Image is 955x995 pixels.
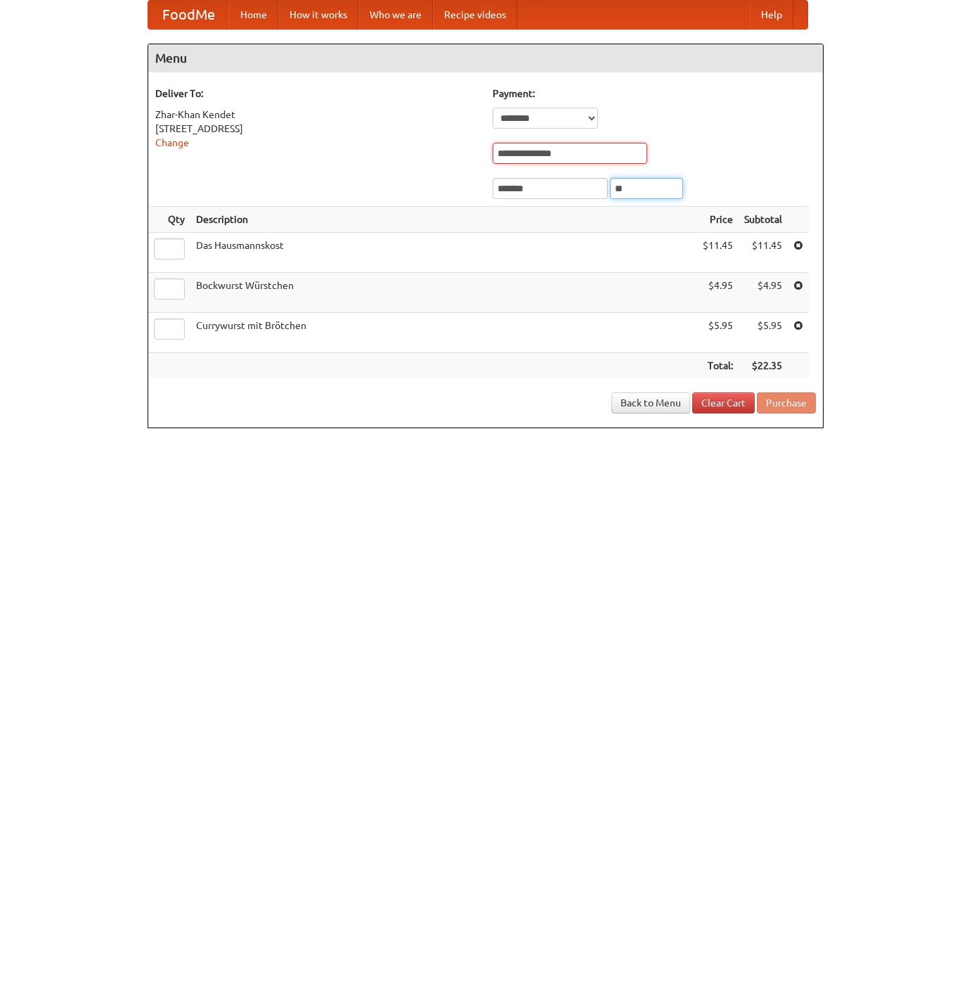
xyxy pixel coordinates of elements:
th: Price [697,207,739,233]
th: Total: [697,353,739,379]
td: $4.95 [739,273,788,313]
td: Bockwurst Würstchen [190,273,697,313]
a: Who we are [358,1,433,29]
a: FoodMe [148,1,229,29]
td: Das Hausmannskost [190,233,697,273]
div: Zhar-Khan Kendet [155,108,479,122]
td: $11.45 [697,233,739,273]
a: Home [229,1,278,29]
a: Change [155,137,189,148]
a: Back to Menu [611,392,690,413]
td: $4.95 [697,273,739,313]
th: Subtotal [739,207,788,233]
a: Help [750,1,793,29]
th: $22.35 [739,353,788,379]
h5: Deliver To: [155,86,479,101]
a: Recipe videos [433,1,517,29]
h5: Payment: [493,86,816,101]
a: Clear Cart [692,392,755,413]
td: Currywurst mit Brötchen [190,313,697,353]
h4: Menu [148,44,823,72]
td: $11.45 [739,233,788,273]
th: Qty [148,207,190,233]
th: Description [190,207,697,233]
td: $5.95 [697,313,739,353]
a: How it works [278,1,358,29]
td: $5.95 [739,313,788,353]
button: Purchase [757,392,816,413]
div: [STREET_ADDRESS] [155,122,479,136]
